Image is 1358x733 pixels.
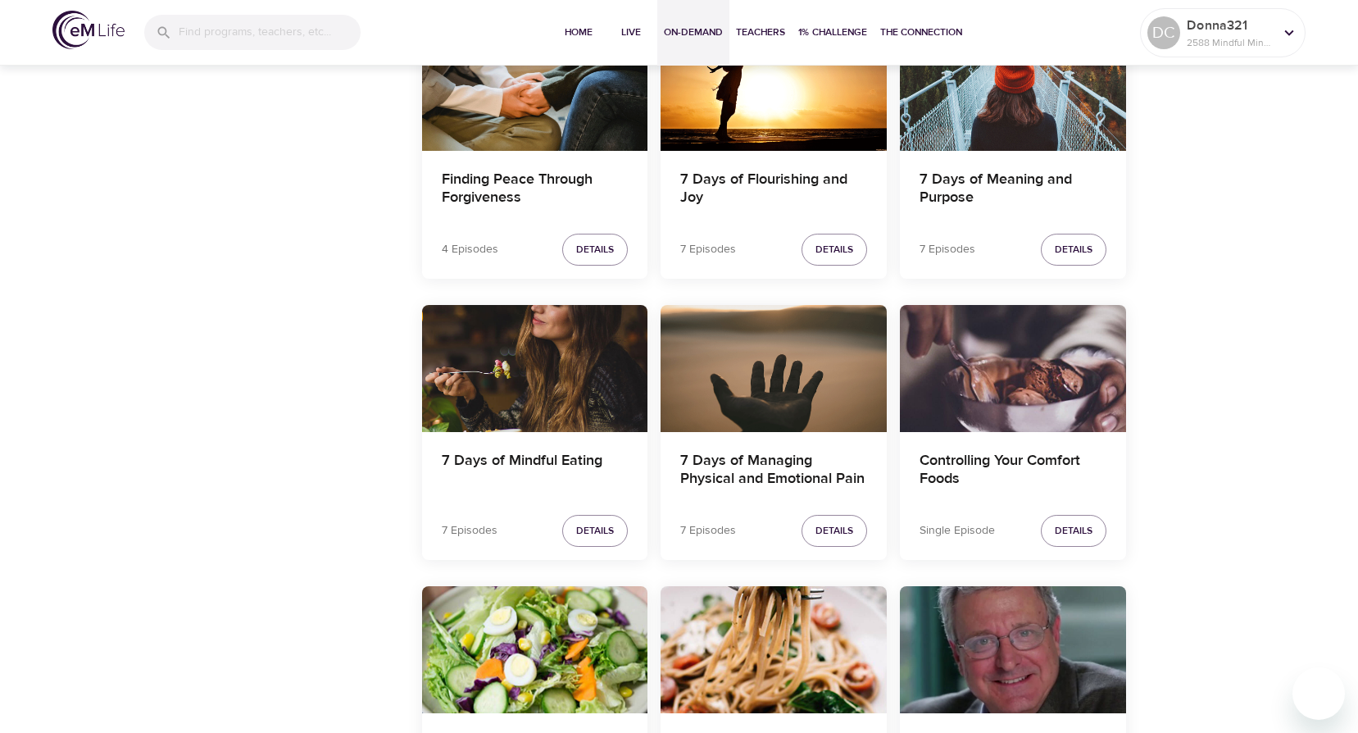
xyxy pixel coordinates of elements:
p: Donna321 [1187,16,1274,35]
span: The Connection [880,24,962,41]
button: Details [802,234,867,266]
span: Details [815,241,853,258]
button: 7 Days of Flourishing and Joy [661,24,887,151]
p: Single Episode [920,522,995,540]
button: Tuning In When Your Body Says Enough [661,586,887,713]
button: 7 Days of Managing Physical and Emotional Pain [661,305,887,432]
button: Mindful Eating Series [900,586,1126,713]
h4: 7 Days of Meaning and Purpose [920,171,1106,210]
button: Details [562,515,628,547]
p: 7 Episodes [920,241,975,258]
img: logo [52,11,125,49]
span: 1% Challenge [798,24,867,41]
h4: 7 Days of Flourishing and Joy [680,171,867,210]
button: Controlling Your Comfort Foods [900,305,1126,432]
button: Details [1041,515,1106,547]
p: 7 Episodes [680,522,736,540]
button: Finding Peace Through Forgiveness [422,24,648,151]
span: Teachers [736,24,785,41]
p: 7 Episodes [442,522,497,540]
button: Happy & Healthy [422,586,648,713]
input: Find programs, teachers, etc... [179,15,361,50]
p: 7 Episodes [680,241,736,258]
span: Details [1055,241,1092,258]
h4: 7 Days of Mindful Eating [442,452,629,491]
h4: Controlling Your Comfort Foods [920,452,1106,491]
p: 4 Episodes [442,241,498,258]
p: 2588 Mindful Minutes [1187,35,1274,50]
h4: Finding Peace Through Forgiveness [442,171,629,210]
iframe: Button to launch messaging window [1292,667,1345,720]
div: DC [1147,16,1180,49]
button: Details [562,234,628,266]
span: Details [576,522,614,540]
button: 7 Days of Mindful Eating [422,305,648,432]
span: Details [1055,522,1092,540]
span: Home [559,24,598,41]
h4: 7 Days of Managing Physical and Emotional Pain [680,452,867,491]
button: Details [1041,234,1106,266]
span: On-Demand [664,24,723,41]
button: 7 Days of Meaning and Purpose [900,24,1126,151]
span: Details [576,241,614,258]
span: Live [611,24,651,41]
button: Details [802,515,867,547]
span: Details [815,522,853,540]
